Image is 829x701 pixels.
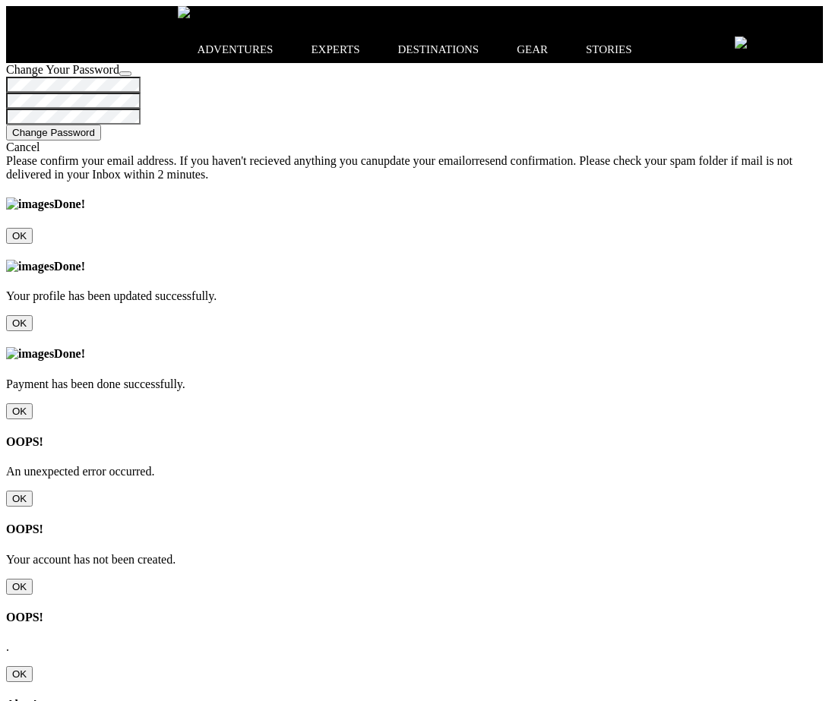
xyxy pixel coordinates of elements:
[476,154,573,167] span: resend confirmation
[6,260,54,273] img: images
[6,315,33,331] input: Close
[119,71,131,76] button: Close
[6,491,33,507] input: Close
[6,63,823,77] div: Change Your Password
[6,197,54,211] img: images
[6,141,823,154] div: Cancel
[178,6,190,18] img: search-bar-icon.svg
[6,289,823,303] p: Your profile has been updated successfully.
[6,154,823,182] div: Please confirm your email address. If you haven't recieved anything you can or . Please check you...
[517,21,548,78] a: gear
[311,43,359,56] p: experts
[6,403,33,419] input: Close
[735,36,747,49] img: search-bar-icon.svg
[6,228,33,244] input: Close
[398,43,479,56] p: destinations
[586,21,632,78] a: stories
[197,43,273,56] p: adventures
[6,197,823,211] h4: Done!
[6,260,823,273] h4: Done!
[6,465,823,478] p: An unexpected error occurred.
[6,640,823,654] p: .
[6,553,823,567] p: Your account has not been created.
[311,21,359,78] a: experts
[6,666,33,682] input: Close
[6,523,823,536] h4: OOPS!
[6,347,54,361] img: images
[6,125,101,141] button: Change Password
[6,377,823,391] p: Payment has been done successfully.
[6,347,823,361] h4: Done!
[378,154,466,167] span: update your email
[6,579,33,595] input: Close
[6,435,823,449] h4: OOPS!
[6,611,823,624] h4: OOPS!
